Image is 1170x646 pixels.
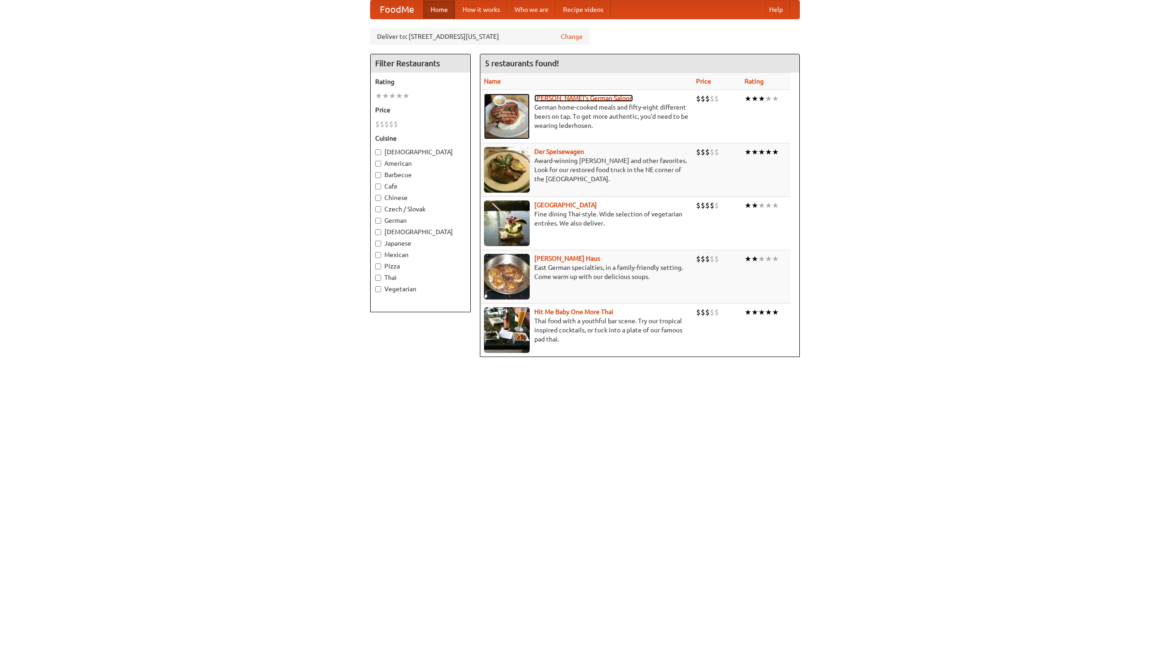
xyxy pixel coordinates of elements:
b: Der Speisewagen [534,148,584,155]
li: ★ [758,200,765,210]
li: ★ [382,91,389,101]
a: Rating [745,78,764,85]
label: Pizza [375,262,466,271]
li: $ [710,147,714,157]
li: $ [701,147,705,157]
li: $ [380,119,384,129]
p: East German specialties, in a family-friendly setting. Come warm up with our delicious soups. [484,263,689,281]
input: [DEMOGRAPHIC_DATA] [375,229,381,235]
li: ★ [389,91,396,101]
li: $ [384,119,389,129]
li: ★ [751,147,758,157]
img: speisewagen.jpg [484,147,530,193]
a: FoodMe [371,0,423,19]
li: ★ [772,147,779,157]
h5: Rating [375,77,466,86]
li: ★ [751,94,758,104]
input: Pizza [375,263,381,269]
li: $ [696,254,701,264]
li: $ [705,94,710,104]
li: ★ [772,94,779,104]
li: $ [705,254,710,264]
input: Barbecue [375,172,381,178]
li: $ [714,307,719,317]
li: ★ [745,94,751,104]
li: $ [705,200,710,210]
li: ★ [758,147,765,157]
li: $ [701,254,705,264]
img: babythai.jpg [484,307,530,353]
a: [PERSON_NAME] Haus [534,255,600,262]
li: ★ [765,307,772,317]
p: Award-winning [PERSON_NAME] and other favorites. Look for our restored food truck in the NE corne... [484,156,689,184]
p: Fine dining Thai-style. Wide selection of vegetarian entrées. We also deliver. [484,210,689,228]
img: satay.jpg [484,200,530,246]
li: $ [701,200,705,210]
label: Cafe [375,182,466,191]
li: $ [714,254,719,264]
label: Barbecue [375,170,466,179]
ng-pluralize: 5 restaurants found! [485,59,559,68]
li: $ [710,307,714,317]
input: Thai [375,275,381,281]
li: $ [710,254,714,264]
div: Deliver to: [STREET_ADDRESS][US_STATE] [370,28,590,45]
li: $ [696,307,701,317]
li: $ [696,200,701,210]
label: [DEMOGRAPHIC_DATA] [375,227,466,236]
a: Help [762,0,790,19]
li: ★ [745,307,751,317]
li: ★ [751,307,758,317]
b: Hit Me Baby One More Thai [534,308,613,315]
input: Vegetarian [375,286,381,292]
a: Recipe videos [556,0,611,19]
li: $ [696,94,701,104]
li: ★ [751,200,758,210]
img: esthers.jpg [484,94,530,139]
li: $ [394,119,398,129]
li: ★ [745,200,751,210]
li: ★ [758,254,765,264]
li: ★ [375,91,382,101]
h5: Cuisine [375,134,466,143]
h5: Price [375,105,466,115]
a: [PERSON_NAME]'s German Saloon [534,95,633,102]
li: $ [710,94,714,104]
li: $ [714,200,719,210]
input: Japanese [375,241,381,247]
label: Mexican [375,250,466,259]
input: Mexican [375,252,381,258]
p: German home-cooked meals and fifty-eight different beers on tap. To get more authentic, you'd nee... [484,103,689,130]
label: American [375,159,466,168]
li: $ [701,94,705,104]
a: [GEOGRAPHIC_DATA] [534,201,597,209]
a: Name [484,78,501,85]
input: Chinese [375,195,381,201]
li: ★ [745,147,751,157]
h4: Filter Restaurants [371,54,470,73]
li: $ [375,119,380,129]
a: How it works [455,0,507,19]
a: Home [423,0,455,19]
li: $ [701,307,705,317]
li: $ [696,147,701,157]
li: $ [389,119,394,129]
input: German [375,218,381,224]
li: ★ [765,254,772,264]
label: Czech / Slovak [375,205,466,214]
p: Thai food with a youthful bar scene. Try our tropical inspired cocktails, or tuck into a plate of... [484,316,689,344]
input: Cafe [375,184,381,189]
li: ★ [772,200,779,210]
li: $ [710,200,714,210]
li: ★ [745,254,751,264]
li: $ [705,147,710,157]
label: German [375,216,466,225]
label: Thai [375,273,466,282]
label: Japanese [375,239,466,248]
li: ★ [758,94,765,104]
a: Change [561,32,583,41]
a: Price [696,78,711,85]
label: Vegetarian [375,284,466,294]
a: Who we are [507,0,556,19]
